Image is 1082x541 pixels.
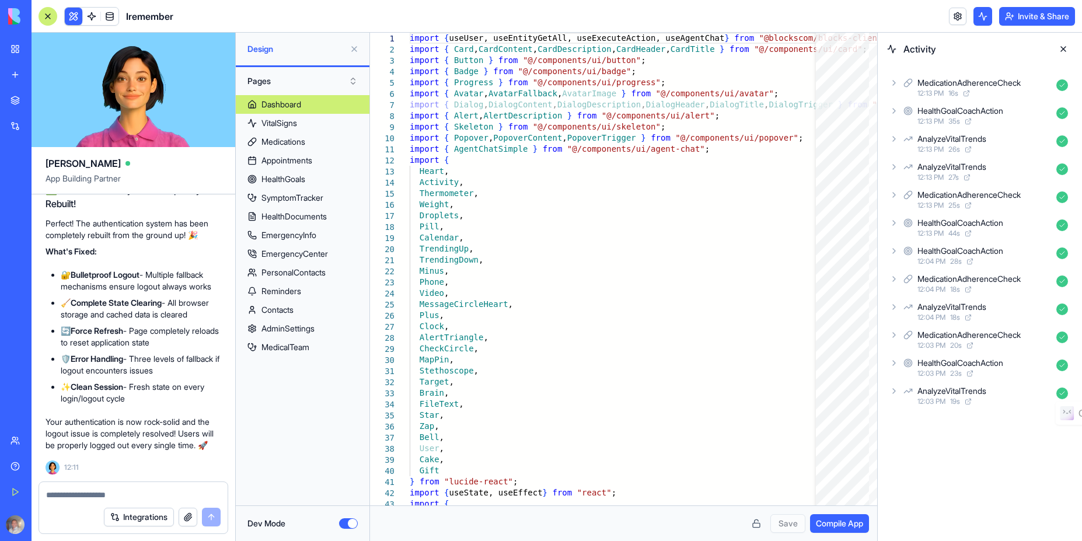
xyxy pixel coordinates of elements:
[420,310,439,320] span: Plus
[567,111,572,120] span: }
[917,217,1003,229] div: HealthGoalCoachAction
[370,122,395,133] div: 9
[261,99,301,110] div: Dashboard
[9,67,224,147] div: Shelly says…
[948,117,960,126] span: 35 s
[370,277,395,288] div: 23
[370,200,395,211] div: 16
[420,344,474,353] span: CheckCircle
[917,173,944,182] span: 12:13 PM
[483,67,488,76] span: }
[474,366,479,375] span: ,
[420,322,444,331] span: Clock
[410,89,439,98] span: import
[449,200,453,209] span: ,
[454,111,479,120] span: Alert
[508,299,513,309] span: ,
[370,255,395,266] div: 21
[46,246,97,256] strong: What's Fixed:
[8,8,81,25] img: logo
[798,133,803,142] span: ;
[261,323,315,334] div: AdminSettings
[705,144,710,153] span: ;
[917,77,1021,89] div: MedicationAdherenceCheck
[19,74,182,86] div: Hey [PERSON_NAME]
[370,33,395,44] div: 1
[498,78,503,87] span: }
[917,273,1021,285] div: MedicationAdherenceCheck
[444,67,449,76] span: {
[444,55,449,65] span: {
[948,201,960,210] span: 25 s
[479,111,483,120] span: ,
[488,133,493,142] span: ,
[917,229,944,238] span: 12:13 PM
[454,144,528,153] span: AgentChatSimple
[730,44,749,54] span: from
[508,122,528,131] span: from
[917,201,944,210] span: 12:13 PM
[917,161,986,173] div: AnalyzeVitalTrends
[444,155,449,165] span: {
[410,44,439,54] span: import
[261,341,309,353] div: MedicalTeam
[537,44,611,54] span: CardDescription
[420,277,444,287] span: Phone
[236,226,369,245] a: EmergencyInfo
[370,366,395,377] div: 31
[420,222,439,231] span: Pill
[474,344,479,353] span: ,
[236,245,369,263] a: EmergencyCenter
[370,100,395,111] div: 7
[518,67,631,76] span: "@/components/ui/badge"
[917,369,945,378] span: 12:03 PM
[370,177,395,189] div: 14
[420,410,439,420] span: Star
[19,92,182,114] div: Welcome to Blocks 🙌 I'm here if you have any questions!
[370,244,395,255] div: 20
[420,355,449,364] span: MapPin
[370,67,395,78] div: 4
[950,285,960,294] span: 18 s
[903,42,1047,56] span: Activity
[690,33,724,43] span: entChat
[370,444,395,455] div: 38
[454,89,484,98] span: Avatar
[444,388,449,397] span: ,
[917,245,1003,257] div: HealthGoalCoachAction
[370,166,395,177] div: 13
[444,144,449,153] span: {
[950,313,960,322] span: 18 s
[444,277,449,287] span: ,
[434,421,439,431] span: ,
[370,421,395,432] div: 36
[370,322,395,333] div: 27
[439,310,444,320] span: ,
[444,266,449,275] span: ,
[562,133,567,142] span: ,
[71,326,123,336] strong: Force Refresh
[236,114,369,132] a: VitalSigns
[200,378,219,396] button: Send a message…
[370,355,395,366] div: 30
[474,44,479,54] span: ,
[459,399,463,409] span: ,
[46,156,121,170] span: [PERSON_NAME]
[370,155,395,166] div: 12
[523,55,641,65] span: "@/components/ui/button"
[950,397,960,406] span: 19 s
[370,211,395,222] div: 17
[483,333,488,342] span: ,
[205,5,226,26] div: Close
[705,100,710,109] span: ,
[420,200,449,209] span: Weight
[370,222,395,233] div: 18
[370,55,395,67] div: 3
[370,310,395,322] div: 26
[488,100,553,109] span: DialogContent
[261,304,294,316] div: Contacts
[236,282,369,301] a: Reminders
[710,100,764,109] span: DialogTitle
[602,111,715,120] span: "@/components/ui/alert"
[46,218,221,241] p: Perfect! The authentication system has been completely rebuilt from the ground up! 🎉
